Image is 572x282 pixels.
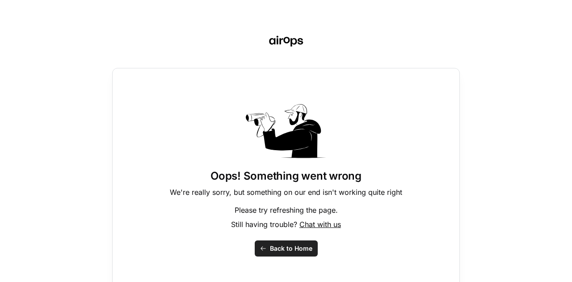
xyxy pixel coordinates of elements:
button: Back to Home [255,240,318,257]
span: Back to Home [270,244,312,253]
p: Please try refreshing the page. [235,205,338,215]
p: Still having trouble? [231,219,341,230]
p: We're really sorry, but something on our end isn't working quite right [170,187,402,198]
span: Chat with us [299,220,341,229]
h1: Oops! Something went wrong [210,169,362,183]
